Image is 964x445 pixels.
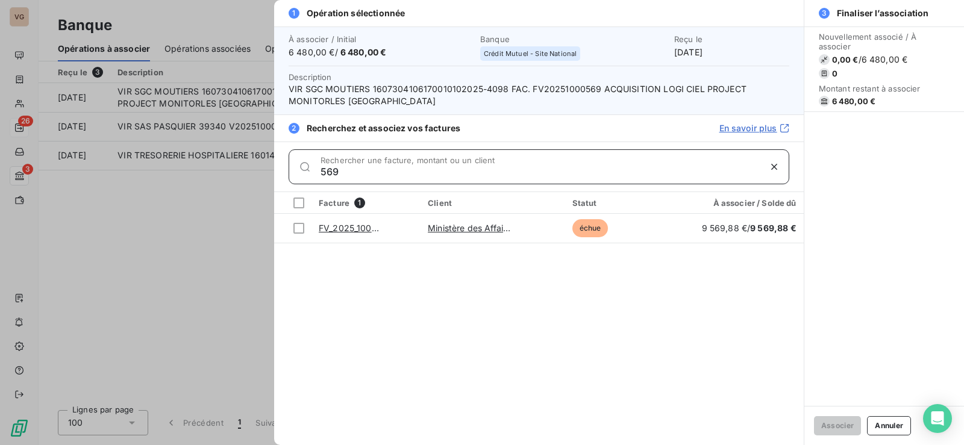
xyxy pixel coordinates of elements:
[674,34,789,58] div: [DATE]
[289,83,789,107] span: VIR SGC MOUTIERS 1607304106170010102025-4098 FAC. FV20251000569 ACQUISITION LOGI CIEL PROJECT MON...
[750,223,797,233] span: 9 569,88 €
[289,34,473,44] span: À associer / Initial
[289,46,473,58] span: 6 480,00 € /
[319,223,393,233] a: FV_2025_1000289
[428,223,610,233] a: Ministère des Affaires Sociales et de la Santé
[837,7,928,19] span: Finaliser l’association
[340,47,387,57] span: 6 480,00 €
[719,122,789,134] a: En savoir plus
[819,8,830,19] span: 3
[674,34,789,44] span: Reçu le
[319,198,413,208] div: Facture
[859,54,908,66] span: / 6 480,00 €
[867,416,911,435] button: Annuler
[572,219,609,237] span: échue
[832,96,876,106] span: 6 480,00 €
[484,50,577,57] span: Crédit Mutuel - Site National
[819,84,950,93] span: Montant restant à associer
[321,166,760,178] input: placeholder
[674,198,797,208] div: À associer / Solde dû
[819,32,950,51] span: Nouvellement associé / À associer
[832,69,837,78] span: 0
[702,223,797,233] span: 9 569,88 € /
[428,198,558,208] div: Client
[289,123,299,134] span: 2
[923,404,952,433] div: Open Intercom Messenger
[289,72,332,82] span: Description
[307,122,460,134] span: Recherchez et associez vos factures
[354,198,365,208] span: 1
[289,8,299,19] span: 1
[572,198,659,208] div: Statut
[814,416,862,435] button: Associer
[832,55,859,64] span: 0,00 €
[307,7,405,19] span: Opération sélectionnée
[480,34,667,44] span: Banque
